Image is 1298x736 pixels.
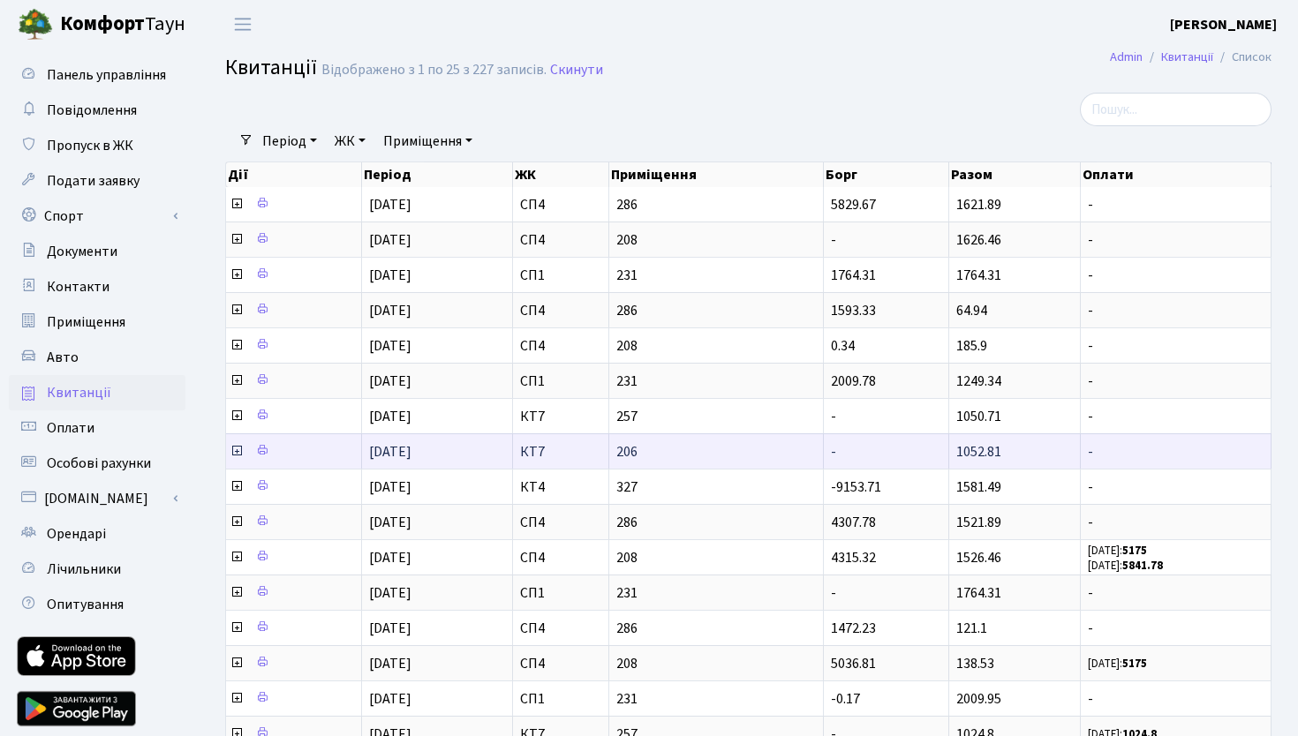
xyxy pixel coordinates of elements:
[60,10,145,38] b: Комфорт
[616,198,816,212] span: 286
[831,407,836,426] span: -
[956,513,1001,532] span: 1521.89
[616,339,816,353] span: 208
[520,515,602,529] span: СП4
[616,445,816,459] span: 206
[949,162,1081,187] th: Разом
[1088,586,1264,600] span: -
[1088,515,1264,529] span: -
[9,93,185,128] a: Повідомлення
[369,372,411,391] span: [DATE]
[831,336,855,356] span: 0.34
[1088,268,1264,282] span: -
[616,657,816,671] span: 208
[1122,558,1163,574] b: 5841.78
[1088,198,1264,212] span: -
[520,551,602,565] span: СП4
[47,560,121,579] span: Лічильники
[520,445,602,459] span: КТ7
[226,162,362,187] th: Дії
[9,481,185,516] a: [DOMAIN_NAME]
[831,583,836,603] span: -
[9,128,185,163] a: Пропуск в ЖК
[1088,445,1264,459] span: -
[225,52,317,83] span: Квитанції
[831,301,876,320] span: 1593.33
[1083,39,1298,76] nav: breadcrumb
[18,7,53,42] img: logo.png
[9,340,185,375] a: Авто
[369,689,411,709] span: [DATE]
[1088,304,1264,318] span: -
[616,480,816,494] span: 327
[520,198,602,212] span: СП4
[616,515,816,529] span: 286
[616,586,816,600] span: 231
[369,619,411,638] span: [DATE]
[520,233,602,247] span: СП4
[1088,692,1264,706] span: -
[369,195,411,214] span: [DATE]
[47,277,109,297] span: Контакти
[513,162,610,187] th: ЖК
[1122,543,1147,559] b: 5175
[520,339,602,353] span: СП4
[362,162,512,187] th: Період
[520,621,602,635] span: СП4
[831,513,876,532] span: 4307.78
[616,374,816,388] span: 231
[321,62,547,79] div: Відображено з 1 по 25 з 227 записів.
[520,409,602,424] span: КТ7
[1080,93,1272,126] input: Пошук...
[1088,621,1264,635] span: -
[47,418,94,438] span: Оплати
[616,233,816,247] span: 208
[369,230,411,250] span: [DATE]
[1088,558,1163,574] small: [DATE]:
[616,304,816,318] span: 286
[956,654,994,673] span: 138.53
[369,477,411,497] span: [DATE]
[47,65,166,85] span: Панель управління
[47,595,124,614] span: Опитування
[831,195,876,214] span: 5829.67
[369,336,411,356] span: [DATE]
[47,101,137,120] span: Повідомлення
[956,195,1001,214] span: 1621.89
[1161,48,1213,66] a: Квитанції
[956,230,1001,250] span: 1626.46
[47,136,133,155] span: Пропуск в ЖК
[616,692,816,706] span: 231
[520,692,602,706] span: СП1
[9,304,185,340] a: Приміщення
[520,304,602,318] span: СП4
[956,372,1001,391] span: 1249.34
[47,171,140,191] span: Подати заявку
[47,312,125,332] span: Приміщення
[831,689,860,709] span: -0.17
[369,266,411,285] span: [DATE]
[1170,14,1277,35] a: [PERSON_NAME]
[1088,656,1147,672] small: [DATE]:
[831,230,836,250] span: -
[1088,409,1264,424] span: -
[1081,162,1272,187] th: Оплати
[47,454,151,473] span: Особові рахунки
[369,407,411,426] span: [DATE]
[831,654,876,673] span: 5036.81
[956,548,1001,567] span: 1526.46
[1110,48,1143,66] a: Admin
[9,234,185,269] a: Документи
[1213,48,1272,67] li: Список
[831,477,881,497] span: -9153.71
[9,587,185,622] a: Опитування
[47,524,106,544] span: Орендарі
[9,552,185,587] a: Лічильники
[1170,15,1277,34] b: [PERSON_NAME]
[369,442,411,462] span: [DATE]
[520,586,602,600] span: СП1
[824,162,949,187] th: Борг
[831,266,876,285] span: 1764.31
[47,348,79,367] span: Авто
[956,619,987,638] span: 121.1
